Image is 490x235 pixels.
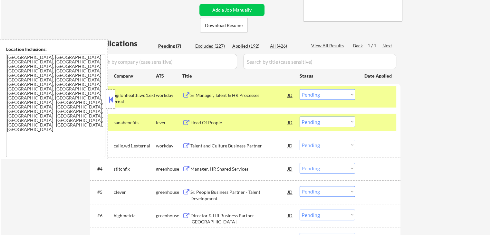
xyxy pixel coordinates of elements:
[114,212,156,219] div: highmetric
[156,212,182,219] div: greenhouse
[287,163,293,174] div: JD
[156,73,182,79] div: ATS
[311,42,346,49] div: View All Results
[114,73,156,79] div: Company
[97,212,109,219] div: #6
[382,42,393,49] div: Next
[156,92,182,99] div: workday
[243,54,396,69] input: Search by title (case sensitive)
[114,92,156,105] div: agilonhealth.wd1.external
[6,46,105,52] div: Location Inclusions:
[199,4,264,16] button: Add a Job Manually
[195,43,227,49] div: Excluded (227)
[300,70,355,81] div: Status
[190,189,288,202] div: Sr. People Business Partner - Talent Development
[270,43,302,49] div: All (426)
[114,119,156,126] div: sanabenefits
[190,92,288,99] div: Sr Manager, Talent & HR Processes
[158,43,190,49] div: Pending (7)
[92,40,156,47] div: Applications
[190,212,288,225] div: Director & HR Business Partner - [GEOGRAPHIC_DATA]
[232,43,264,49] div: Applied (192)
[156,119,182,126] div: lever
[92,54,237,69] input: Search by company (case sensitive)
[353,42,363,49] div: Back
[114,189,156,195] div: clever
[114,143,156,149] div: calix.wd1.external
[182,73,293,79] div: Title
[287,89,293,101] div: JD
[156,143,182,149] div: workday
[114,166,156,172] div: stitchfix
[97,189,109,195] div: #5
[364,73,393,79] div: Date Applied
[200,18,248,33] button: Download Resume
[287,140,293,151] div: JD
[190,166,288,172] div: Manager, HR Shared Services
[287,210,293,221] div: JD
[190,119,288,126] div: Head Of People
[190,143,288,149] div: Talent and Culture Business Partner
[156,166,182,172] div: greenhouse
[97,166,109,172] div: #4
[368,42,382,49] div: 1 / 1
[287,117,293,128] div: JD
[156,189,182,195] div: greenhouse
[287,186,293,198] div: JD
